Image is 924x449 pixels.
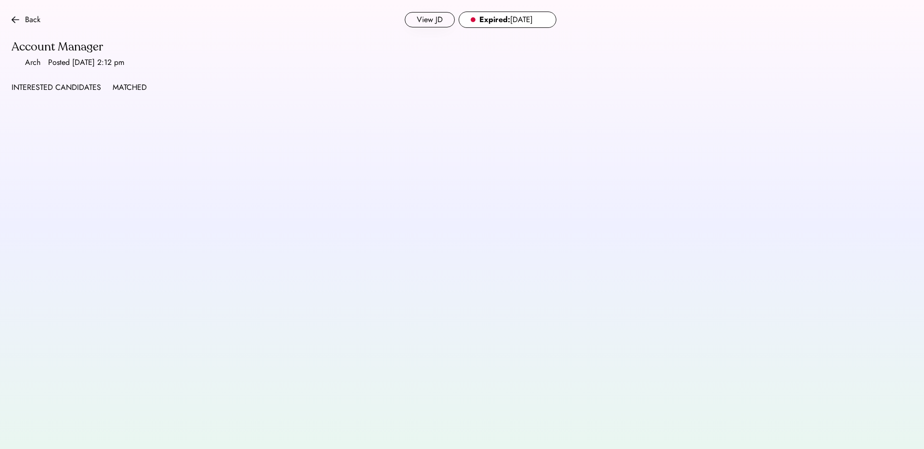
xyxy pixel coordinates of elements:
[113,82,147,93] div: MATCHED
[479,14,510,25] strong: Expired:
[537,16,544,24] img: yH5BAEAAAAALAAAAAABAAEAAAIBRAA7
[12,39,556,55] div: Account Manager
[479,14,533,25] div: [DATE]
[12,58,21,67] img: yH5BAEAAAAALAAAAAABAAEAAAIBRAA7
[25,57,40,68] div: Arch
[405,12,455,27] button: View JD
[12,82,101,93] div: INTERESTED CANDIDATES
[48,57,124,68] div: Posted [DATE] 2:12 pm
[12,16,19,24] img: arrow-back.svg
[25,14,40,25] div: Back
